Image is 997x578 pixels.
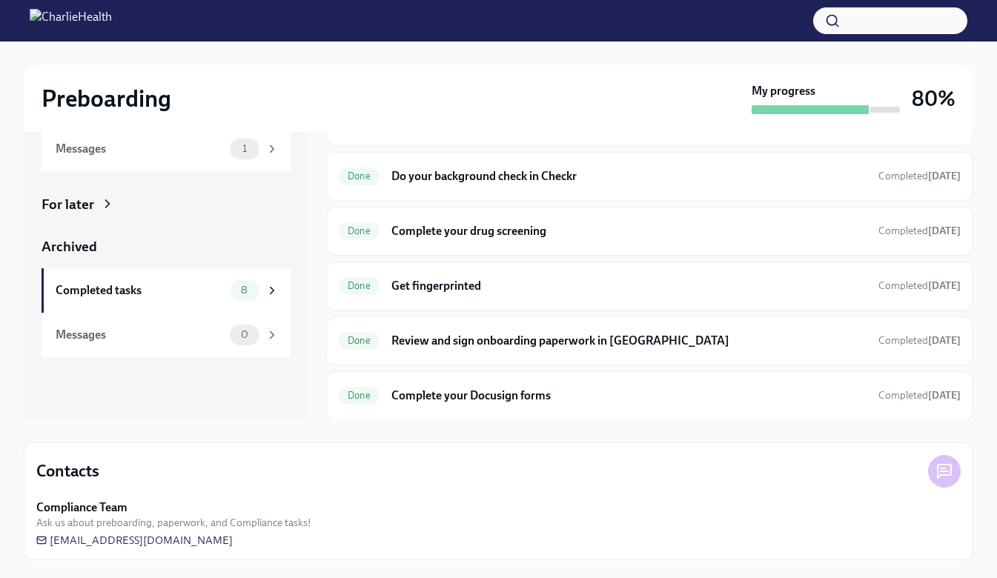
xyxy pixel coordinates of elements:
[878,225,961,237] span: Completed
[391,278,867,294] h6: Get fingerprinted
[928,279,961,292] strong: [DATE]
[391,223,867,239] h6: Complete your drug screening
[339,170,380,182] span: Done
[391,333,867,349] h6: Review and sign onboarding paperwork in [GEOGRAPHIC_DATA]
[36,516,311,530] span: Ask us about preboarding, paperwork, and Compliance tasks!
[56,141,224,157] div: Messages
[339,225,380,236] span: Done
[339,274,961,298] a: DoneGet fingerprintedCompleted[DATE]
[878,333,961,348] span: August 30th, 2025 11:29
[928,170,961,182] strong: [DATE]
[391,168,867,185] h6: Do your background check in Checkr
[232,329,257,340] span: 0
[56,282,224,299] div: Completed tasks
[42,313,291,357] a: Messages0
[391,388,867,404] h6: Complete your Docusign forms
[56,327,224,343] div: Messages
[36,533,233,548] a: [EMAIL_ADDRESS][DOMAIN_NAME]
[339,280,380,291] span: Done
[36,460,99,482] h4: Contacts
[339,384,961,408] a: DoneComplete your Docusign formsCompleted[DATE]
[878,279,961,293] span: September 6th, 2025 08:30
[339,219,961,243] a: DoneComplete your drug screeningCompleted[DATE]
[339,390,380,401] span: Done
[42,84,171,113] h2: Preboarding
[878,279,961,292] span: Completed
[878,169,961,183] span: August 30th, 2025 11:27
[928,334,961,347] strong: [DATE]
[878,389,961,402] span: Completed
[878,170,961,182] span: Completed
[232,285,256,296] span: 8
[928,389,961,402] strong: [DATE]
[878,334,961,347] span: Completed
[752,83,815,99] strong: My progress
[878,388,961,402] span: August 29th, 2025 18:03
[42,127,291,171] a: Messages1
[42,268,291,313] a: Completed tasks8
[233,143,256,154] span: 1
[30,9,112,33] img: CharlieHealth
[36,499,127,516] strong: Compliance Team
[928,225,961,237] strong: [DATE]
[339,165,961,188] a: DoneDo your background check in CheckrCompleted[DATE]
[878,224,961,238] span: September 3rd, 2025 13:45
[339,329,961,353] a: DoneReview and sign onboarding paperwork in [GEOGRAPHIC_DATA]Completed[DATE]
[42,237,291,256] a: Archived
[912,85,955,112] h3: 80%
[339,335,380,346] span: Done
[42,195,291,214] a: For later
[42,195,94,214] div: For later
